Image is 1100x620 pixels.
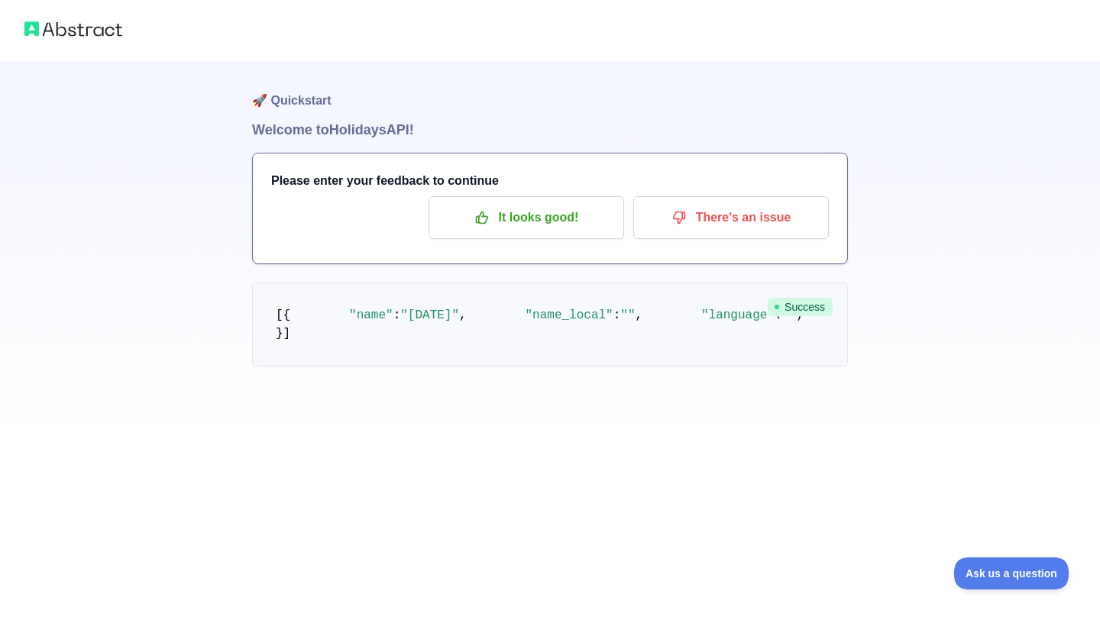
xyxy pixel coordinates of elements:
span: : [393,308,401,322]
h3: Please enter your feedback to continue [271,172,829,190]
p: It looks good! [440,205,613,231]
span: "[DATE]" [400,308,459,322]
iframe: Toggle Customer Support [954,557,1069,589]
p: There's an issue [645,205,817,231]
span: , [459,308,467,322]
span: "name" [349,308,393,322]
h1: Welcome to Holidays API! [252,119,848,140]
span: "language" [701,308,775,322]
span: Success [768,298,833,316]
span: [ [276,308,283,322]
span: "name_local" [525,308,613,322]
button: There's an issue [633,196,829,239]
span: , [636,308,643,322]
span: : [613,308,621,322]
button: It looks good! [429,196,624,239]
img: Abstract logo [24,18,122,40]
span: "" [620,308,635,322]
h1: 🚀 Quickstart [252,61,848,119]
